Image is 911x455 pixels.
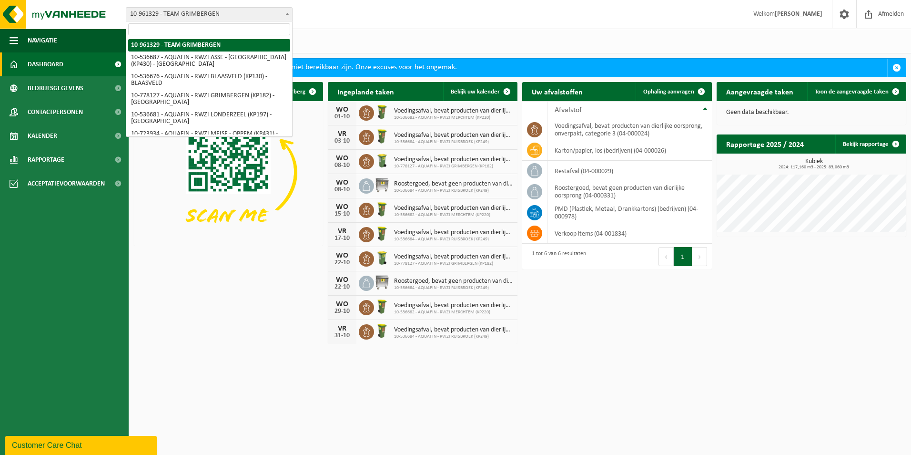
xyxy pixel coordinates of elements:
button: 1 [674,247,692,266]
div: WO [333,203,352,211]
span: Kalender [28,124,57,148]
div: 17-10 [333,235,352,242]
td: roostergoed, bevat geen producten van dierlijke oorsprong (04-000331) [547,181,712,202]
img: WB-0140-HPE-GN-50 [374,153,390,169]
div: WO [333,179,352,186]
h2: Rapportage 2025 / 2024 [717,134,813,153]
span: Contactpersonen [28,100,83,124]
li: 10-778127 - AQUAFIN - RWZI GRIMBERGEN (KP182) - [GEOGRAPHIC_DATA] [128,90,290,109]
span: Roostergoed, bevat geen producten van dierlijke oorsprong [394,180,513,188]
span: 10-536682 - AQUAFIN - RWZI MERCHTEM (KP220) [394,115,513,121]
li: 10-536681 - AQUAFIN - RWZI LONDERZEEL (KP197) - [GEOGRAPHIC_DATA] [128,109,290,128]
a: Toon de aangevraagde taken [807,82,905,101]
div: WO [333,276,352,284]
span: 2024: 117,160 m3 - 2025: 83,060 m3 [721,165,906,170]
img: WB-0060-HPE-GN-50 [374,226,390,242]
div: 01-10 [333,114,352,120]
span: 10-536684 - AQUAFIN - RWZI RUISBROEK (KP249) [394,237,513,242]
span: 10-536684 - AQUAFIN - RWZI RUISBROEK (KP249) [394,285,513,291]
span: 10-961329 - TEAM GRIMBERGEN [126,8,292,21]
li: 10-536676 - AQUAFIN - RWZI BLAASVELD (KP130) - BLAASVELD [128,71,290,90]
span: Voedingsafval, bevat producten van dierlijke oorsprong, onverpakt, categorie 3 [394,326,513,334]
span: Dashboard [28,52,63,76]
div: 22-10 [333,284,352,290]
div: VR [333,325,352,332]
img: WB-0060-HPE-GN-50 [374,323,390,339]
td: verkoop items (04-001834) [547,223,712,244]
button: Previous [658,247,674,266]
span: 10-536684 - AQUAFIN - RWZI RUISBROEK (KP249) [394,188,513,194]
td: karton/papier, los (bedrijven) (04-000026) [547,140,712,161]
div: VR [333,227,352,235]
td: restafval (04-000029) [547,161,712,181]
div: 15-10 [333,211,352,217]
iframe: chat widget [5,434,159,455]
h3: Kubiek [721,158,906,170]
span: Toon de aangevraagde taken [815,89,889,95]
span: Voedingsafval, bevat producten van dierlijke oorsprong, onverpakt, categorie 3 [394,253,513,261]
div: VR [333,130,352,138]
div: 29-10 [333,308,352,315]
span: 10-961329 - TEAM GRIMBERGEN [126,7,293,21]
img: WB-0060-HPE-GN-50 [374,201,390,217]
li: 10-723934 - AQUAFIN - RWZI MEISE - OPPEM (KP431) - MEISE [128,128,290,147]
span: Bedrijfsgegevens [28,76,83,100]
img: Download de VHEPlus App [133,101,323,244]
span: Voedingsafval, bevat producten van dierlijke oorsprong, onverpakt, categorie 3 [394,132,513,139]
div: 08-10 [333,186,352,193]
img: WB-1100-GAL-GY-01 [374,177,390,193]
div: 31-10 [333,332,352,339]
div: 08-10 [333,162,352,169]
span: 10-536682 - AQUAFIN - RWZI MERCHTEM (KP220) [394,212,513,218]
img: WB-0140-HPE-GN-50 [374,250,390,266]
span: Afvalstof [555,106,582,114]
span: Voedingsafval, bevat producten van dierlijke oorsprong, onverpakt, categorie 3 [394,302,513,310]
span: 10-778127 - AQUAFIN - RWZI GRIMBERGEN (KP182) [394,261,513,267]
p: Geen data beschikbaar. [726,109,897,116]
strong: [PERSON_NAME] [775,10,822,18]
span: 10-778127 - AQUAFIN - RWZI GRIMBERGEN (KP182) [394,164,513,169]
img: WB-0060-HPE-GN-50 [374,104,390,120]
div: WO [333,106,352,114]
span: Roostergoed, bevat geen producten van dierlijke oorsprong [394,278,513,285]
img: WB-0060-HPE-GN-50 [374,299,390,315]
a: Bekijk rapportage [835,134,905,154]
span: Rapportage [28,148,64,172]
div: WO [333,155,352,162]
div: 03-10 [333,138,352,145]
div: 1 tot 6 van 6 resultaten [527,246,586,267]
span: Acceptatievoorwaarden [28,172,105,196]
div: Deze avond zal MyVanheede van 18u tot 21u niet bereikbaar zijn. Onze excuses voor het ongemak. [151,59,887,77]
button: Next [692,247,707,266]
li: 10-536687 - AQUAFIN - RWZI ASSE - [GEOGRAPHIC_DATA] (KP430) - [GEOGRAPHIC_DATA] [128,52,290,71]
span: Voedingsafval, bevat producten van dierlijke oorsprong, onverpakt, categorie 3 [394,229,513,237]
div: WO [333,252,352,259]
span: Voedingsafval, bevat producten van dierlijke oorsprong, onverpakt, categorie 3 [394,156,513,164]
span: Verberg [284,89,305,95]
div: WO [333,300,352,308]
img: WB-0060-HPE-GN-50 [374,128,390,145]
td: PMD (Plastiek, Metaal, Drankkartons) (bedrijven) (04-000978) [547,202,712,223]
h2: Aangevraagde taken [717,82,803,101]
button: Verberg [277,82,322,101]
span: Ophaling aanvragen [643,89,694,95]
span: 10-536684 - AQUAFIN - RWZI RUISBROEK (KP249) [394,139,513,145]
span: 10-536684 - AQUAFIN - RWZI RUISBROEK (KP249) [394,334,513,340]
span: Voedingsafval, bevat producten van dierlijke oorsprong, onverpakt, categorie 3 [394,107,513,115]
img: WB-1100-GAL-GY-01 [374,274,390,290]
li: 10-961329 - TEAM GRIMBERGEN [128,39,290,52]
div: 22-10 [333,259,352,266]
a: Bekijk uw kalender [443,82,516,101]
span: Bekijk uw kalender [451,89,500,95]
span: Voedingsafval, bevat producten van dierlijke oorsprong, onverpakt, categorie 3 [394,205,513,212]
td: voedingsafval, bevat producten van dierlijke oorsprong, onverpakt, categorie 3 (04-000024) [547,119,712,140]
a: Ophaling aanvragen [636,82,711,101]
h2: Ingeplande taken [328,82,404,101]
span: Navigatie [28,29,57,52]
span: 10-536682 - AQUAFIN - RWZI MERCHTEM (KP220) [394,310,513,315]
h2: Uw afvalstoffen [522,82,592,101]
